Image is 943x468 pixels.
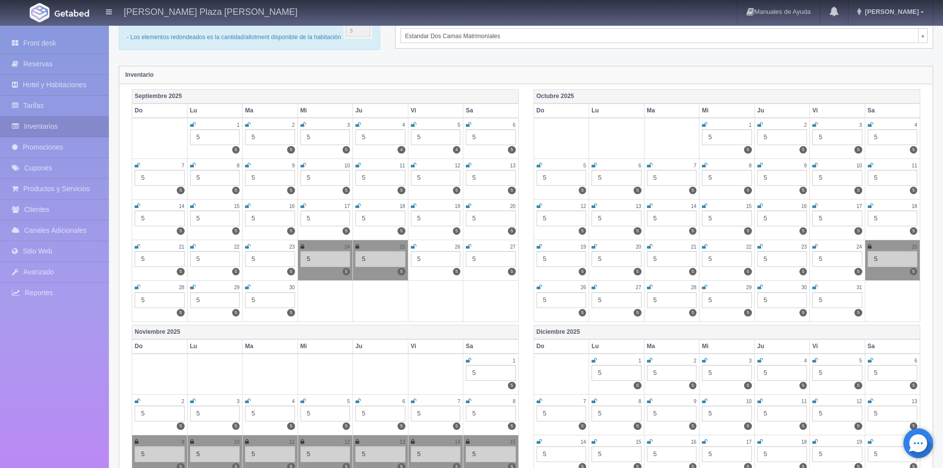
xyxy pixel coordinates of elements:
[405,29,914,44] span: Estandar Dos Camas Matrimoniales
[408,104,463,118] th: Vi
[54,9,89,17] img: Getabed
[190,292,240,308] div: 5
[537,292,587,308] div: 5
[466,129,516,145] div: 5
[639,163,642,168] small: 6
[912,163,917,168] small: 11
[132,325,519,339] th: Noviembre 2025
[232,227,240,235] label: 5
[289,285,295,290] small: 30
[508,227,515,235] label: 5
[187,339,243,354] th: Lu
[300,129,350,145] div: 5
[287,309,295,316] label: 5
[812,292,862,308] div: 5
[592,406,642,421] div: 5
[592,170,642,186] div: 5
[636,285,641,290] small: 27
[343,146,350,154] label: 5
[910,227,917,235] label: 5
[300,210,350,226] div: 5
[177,309,184,316] label: 5
[237,163,240,168] small: 8
[190,129,240,145] div: 5
[466,170,516,186] div: 5
[746,244,751,250] small: 22
[799,268,807,275] label: 5
[865,339,920,354] th: Sa
[30,3,50,22] img: Getabed
[868,210,918,226] div: 5
[647,170,697,186] div: 5
[453,187,460,194] label: 5
[799,422,807,430] label: 5
[854,187,862,194] label: 5
[812,365,862,381] div: 5
[411,129,461,145] div: 5
[411,170,461,186] div: 5
[854,382,862,389] label: 5
[856,163,862,168] small: 10
[245,446,295,462] div: 5
[702,170,752,186] div: 5
[634,227,641,235] label: 5
[345,244,350,250] small: 24
[865,104,920,118] th: Sa
[912,244,917,250] small: 25
[245,210,295,226] div: 5
[466,406,516,421] div: 5
[581,204,586,209] small: 12
[534,339,589,354] th: Do
[579,227,586,235] label: 5
[862,8,919,15] span: [PERSON_NAME]
[402,122,405,128] small: 4
[300,251,350,267] div: 5
[689,268,696,275] label: 5
[232,268,240,275] label: 5
[298,339,353,354] th: Mi
[345,163,350,168] small: 10
[453,227,460,235] label: 5
[702,365,752,381] div: 5
[689,187,696,194] label: 5
[355,170,405,186] div: 5
[812,129,862,145] div: 5
[854,422,862,430] label: 5
[124,5,298,17] h4: [PERSON_NAME] Plaza [PERSON_NAME]
[245,170,295,186] div: 5
[345,204,350,209] small: 17
[508,268,515,275] label: 5
[644,104,699,118] th: Ma
[343,268,350,275] label: 5
[344,16,373,39] img: cutoff.png
[699,104,755,118] th: Mi
[190,251,240,267] div: 5
[639,358,642,364] small: 1
[581,244,586,250] small: 19
[702,292,752,308] div: 5
[810,104,865,118] th: Vi
[868,129,918,145] div: 5
[135,210,185,226] div: 5
[287,268,295,275] label: 5
[510,163,515,168] small: 13
[856,244,862,250] small: 24
[298,104,353,118] th: Mi
[513,122,516,128] small: 6
[466,365,516,381] div: 5
[135,446,185,462] div: 5
[914,358,917,364] small: 6
[399,163,405,168] small: 11
[757,251,807,267] div: 5
[411,446,461,462] div: 5
[749,163,752,168] small: 8
[287,422,295,430] label: 5
[243,104,298,118] th: Ma
[537,251,587,267] div: 5
[300,406,350,421] div: 5
[411,251,461,267] div: 5
[579,268,586,275] label: 5
[287,227,295,235] label: 5
[689,309,696,316] label: 5
[408,339,463,354] th: Vi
